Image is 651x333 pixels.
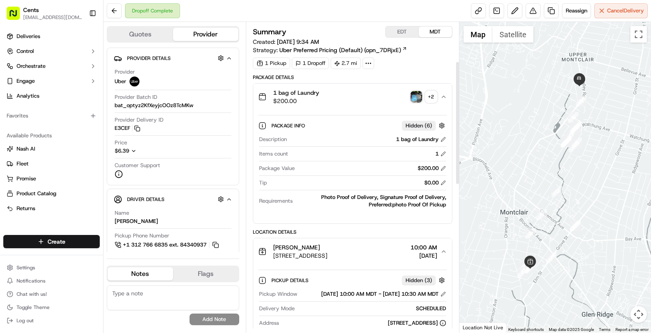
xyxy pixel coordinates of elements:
span: Reassign [566,7,587,14]
div: 8 [525,262,536,273]
div: Location Not Live [459,322,507,333]
button: Returns [3,202,100,215]
button: Quotes [108,28,173,41]
div: Favorites [3,109,100,122]
button: MDT [419,26,452,37]
button: CancelDelivery [594,3,648,18]
span: Orchestrate [17,62,46,70]
button: Reassign [562,3,591,18]
div: Package Details [253,74,452,81]
span: Delivery Mode [259,305,295,312]
div: 7 [525,263,536,273]
span: Cancel Delivery [607,7,644,14]
a: Report a map error [615,327,649,332]
button: 1 bag of Laundry$200.00photo_proof_of_pickup image+2 [253,84,452,110]
span: Customer Support [115,162,160,169]
button: [EMAIL_ADDRESS][DOMAIN_NAME] [23,14,82,21]
button: Flags [173,267,238,280]
div: 12 [552,186,562,197]
span: Deliveries [17,33,40,40]
span: [STREET_ADDRESS] [273,252,327,260]
span: Product Catalog [17,190,56,197]
button: Cents[EMAIL_ADDRESS][DOMAIN_NAME] [3,3,86,23]
span: [DATE] 9:34 AM [277,38,319,46]
div: 16 [569,124,580,135]
button: Control [3,45,100,58]
button: Create [3,235,100,248]
span: 1 bag of Laundry [273,89,319,97]
a: Deliveries [3,30,100,43]
img: photo_proof_of_pickup image [411,91,422,103]
div: 23 [561,137,572,147]
button: Settings [3,262,100,273]
button: Chat with us! [3,288,100,300]
span: Address [259,319,279,327]
span: $200.00 [273,97,319,105]
button: Show street map [464,26,492,43]
div: 5 [519,260,530,271]
button: $6.39 [115,147,187,155]
button: Engage [3,74,100,88]
button: Keyboard shortcuts [508,327,544,333]
span: Returns [17,205,35,212]
button: Cents [23,6,39,14]
button: Promise [3,172,100,185]
span: Fleet [17,160,29,168]
button: Product Catalog [3,187,100,200]
div: 2.7 mi [331,57,361,69]
a: Terms (opens in new tab) [599,327,610,332]
div: $0.00 [424,179,446,187]
button: Log out [3,315,100,326]
span: Provider Batch ID [115,93,157,101]
a: Fleet [7,160,96,168]
span: Items count [259,150,288,158]
button: Driver Details [114,192,232,206]
div: 4 [522,259,533,269]
button: Map camera controls [630,306,647,323]
span: Control [17,48,34,55]
span: Price [115,139,127,146]
div: 9 [525,262,536,273]
a: Analytics [3,89,100,103]
span: Toggle Theme [17,304,50,311]
button: photo_proof_of_pickup image+2 [411,91,437,103]
span: [DATE] [411,252,437,260]
a: Promise [7,175,96,182]
span: Engage [17,77,35,85]
div: Strategy: [253,46,407,54]
span: Promise [17,175,36,182]
span: Provider Details [127,55,171,62]
span: Name [115,209,129,217]
span: Description [259,136,287,143]
div: 1 bag of Laundry$200.00photo_proof_of_pickup image+2 [253,110,452,223]
span: Create [48,237,65,246]
div: + 2 [425,91,437,103]
div: Available Products [3,129,100,142]
span: bat_optyz2KfXeyjcOOz8TcMKw [115,102,193,109]
div: 18 [571,122,581,133]
span: Pickup Window [259,290,297,298]
span: Package Info [271,122,307,129]
a: Uber Preferred Pricing (Default) (opn_7DRjxE) [279,46,407,54]
button: Fleet [3,157,100,170]
span: Package Value [259,165,295,172]
div: [STREET_ADDRESS] [388,319,446,327]
a: Open this area in Google Maps (opens a new window) [461,322,489,333]
img: uber-new-logo.jpeg [130,77,139,86]
span: $6.39 [115,147,129,154]
span: Tip [259,179,267,187]
button: Nash AI [3,142,100,156]
span: +1 312 766 6835 ext. 84340937 [123,241,207,249]
span: [PERSON_NAME] [273,243,320,252]
span: Pickup Phone Number [115,232,169,240]
div: 15 [568,112,579,123]
span: Hidden ( 3 ) [406,277,432,284]
div: SCHEDULED [298,305,446,312]
div: [PERSON_NAME] [115,218,158,225]
div: 19 [563,132,574,143]
span: Pickup Details [271,277,310,284]
div: 11 [536,209,547,220]
button: EDT [386,26,419,37]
